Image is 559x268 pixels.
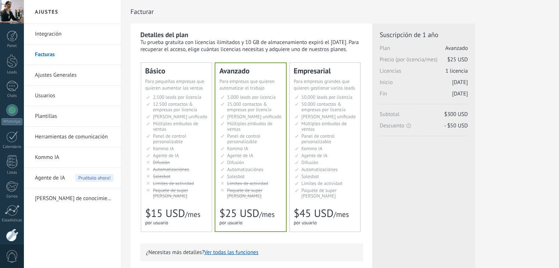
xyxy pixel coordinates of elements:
[227,120,272,132] span: Múltiples embudos de ventas
[140,39,363,53] div: Tu prueba gratuita con licencias ilimitados y 10 GB de almacenamiento expiró el [DATE]. Para recu...
[380,79,468,90] span: Inicio
[294,78,355,91] span: Para empresas grandes que quieren gestionar varios leads
[24,168,121,188] li: Agente de IA
[35,147,114,168] a: Kommo IA
[24,24,121,44] li: Integración
[1,44,23,48] div: Panel
[130,8,154,15] span: Facturar
[35,44,114,65] a: Facturas
[452,79,468,86] span: [DATE]
[24,65,121,86] li: Ajustes Generales
[227,159,244,166] span: Difusión
[333,210,349,219] span: /mes
[301,120,347,132] span: Múltiples embudos de ventas
[153,159,170,166] span: Difusión
[380,45,468,56] span: Plan
[227,94,276,100] span: 5.000 leads por licencia
[219,78,275,91] span: Para empresas que quieren automatizar el trabajo
[35,65,114,86] a: Ajustes Generales
[259,210,275,219] span: /mes
[444,111,468,118] span: $300 USD
[140,30,188,39] b: Detalles del plan
[227,101,271,113] span: 25.000 contactos & empresas por licencia
[227,173,245,180] span: Salesbot
[35,106,114,127] a: Plantillas
[1,70,23,75] div: Leads
[452,90,468,97] span: [DATE]
[301,166,338,173] span: Automatizaciónes
[153,187,188,199] span: Paquete de super [PERSON_NAME]
[35,168,114,188] a: Agente de IA Pruébalo ahora!
[145,206,185,220] span: $15 USD
[204,249,258,256] button: Ver todas las funciones
[380,56,468,68] span: Precio (por licencia/mes)
[219,206,259,220] span: $25 USD
[301,113,356,120] span: [PERSON_NAME] unificado
[301,133,335,145] span: Panel de control personalizable
[153,113,207,120] span: [PERSON_NAME] unificado
[1,218,23,223] div: Estadísticas
[75,174,114,182] span: Pruébalo ahora!
[153,120,198,132] span: Múltiples embudos de ventas
[24,147,121,168] li: Kommo IA
[35,86,114,106] a: Usuarios
[227,133,261,145] span: Panel de control personalizable
[301,101,345,113] span: 50.000 contactos & empresas por licencia
[153,145,174,152] span: Kommo IA
[153,173,171,180] span: Salesbot
[153,94,201,100] span: 2.500 leads por licencia
[301,159,318,166] span: Difusión
[227,187,262,199] span: Paquete de super [PERSON_NAME]
[447,56,468,63] span: $25 USD
[227,180,268,186] span: Límites de actividad
[380,122,468,129] span: Descuento
[1,94,23,98] div: Chats
[35,188,114,209] a: [PERSON_NAME] de conocimiento de IA
[227,145,248,152] span: Kommo IA
[219,220,243,226] span: por usuario
[294,220,317,226] span: por usuario
[145,78,204,91] span: Para pequeñas empresas que quieren aumentar las ventas
[153,166,189,173] span: Automatizaciónes
[24,86,121,106] li: Usuarios
[444,122,468,129] span: - $50 USD
[227,166,264,173] span: Automatizaciónes
[219,67,282,75] div: Avanzado
[1,194,23,199] div: Correo
[301,145,322,152] span: Kommo IA
[227,152,253,159] span: Agente de IA
[301,152,327,159] span: Agente de IA
[153,180,194,186] span: Límites de actividad
[145,67,208,75] div: Básico
[153,133,186,145] span: Panel de control personalizable
[145,220,168,226] span: por usuario
[1,145,23,149] div: Calendario
[445,68,468,75] span: 1 licencia
[153,152,179,159] span: Agente de IA
[301,180,343,186] span: Límites de actividad
[294,67,356,75] div: Empresarial
[185,210,200,219] span: /mes
[380,68,468,79] span: Licencias
[227,113,282,120] span: [PERSON_NAME] unificado
[301,187,337,199] span: Paquete de super [PERSON_NAME]
[146,249,358,256] p: ¿Necesitas más detalles?
[380,90,468,102] span: Fin
[1,118,22,125] div: WhatsApp
[24,188,121,209] li: Fuentes de conocimiento de IA
[301,94,352,100] span: 10.000 leads por licencia
[35,24,114,44] a: Integración
[35,127,114,147] a: Herramientas de comunicación
[35,168,65,188] span: Agente de IA
[445,45,468,52] span: Avanzado
[24,106,121,127] li: Plantillas
[294,206,333,220] span: $45 USD
[380,111,468,122] span: Subtotal
[380,30,468,39] span: Suscripción de 1 año
[301,173,319,180] span: Salesbot
[1,170,23,175] div: Listas
[24,127,121,147] li: Herramientas de comunicación
[24,44,121,65] li: Facturas
[153,101,197,113] span: 12.500 contactos & empresas por licencia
